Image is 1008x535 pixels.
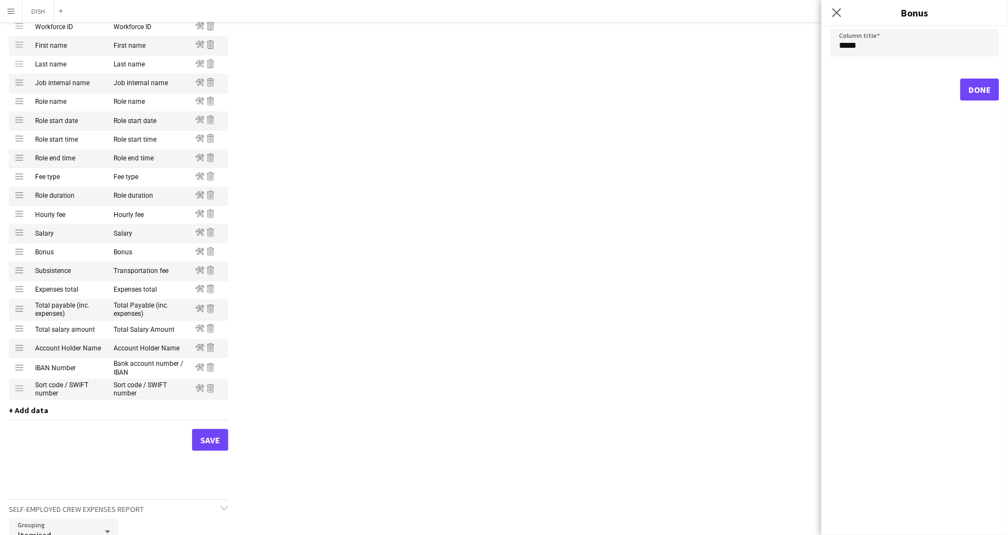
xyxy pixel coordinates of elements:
mat-cell: Total salary amount [30,321,108,339]
mat-cell: Last name [108,55,190,74]
mat-cell: Role start date [108,112,190,131]
mat-cell: Transportation fee [108,262,190,281]
mat-cell: Workforce ID [108,18,190,37]
mat-cell: Role start time [108,131,190,149]
mat-cell: Fee type [108,168,190,187]
mat-cell: Role end time [30,149,108,168]
button: DISH [22,1,54,22]
mat-cell: Workforce ID [30,18,108,37]
mat-cell: Subsistence [30,262,108,281]
mat-cell: Sort code / SWIFT number [30,380,108,400]
mat-cell: Sort code / SWIFT number [108,380,190,400]
mat-cell: Hourly fee [108,206,190,225]
mat-cell: Role start time [30,131,108,149]
span: Self-employed Crew Expenses Report [9,504,144,514]
button: Done [960,79,999,101]
mat-cell: Bonus [30,243,108,262]
mat-cell: Account Holder Name [30,339,108,358]
span: + Add data [9,405,48,415]
mat-cell: Account Holder Name [108,339,190,358]
mat-cell: Role name [30,93,108,112]
h3: Bonus [821,5,1008,20]
mat-cell: Role duration [108,187,190,206]
mat-cell: Total payable (inc. expenses) [30,300,108,321]
button: Save [192,429,228,451]
mat-cell: Role end time [108,149,190,168]
mat-cell: Job internal name [30,74,108,93]
mat-cell: Role duration [30,187,108,206]
mat-cell: Bank account number / IBAN [108,358,190,379]
mat-cell: Salary [30,225,108,243]
mat-cell: Fee type [30,168,108,187]
mat-cell: Job internal name [108,74,190,93]
mat-cell: Expenses total [108,281,190,300]
mat-cell: Expenses total [30,281,108,300]
mat-cell: Salary [108,225,190,243]
mat-cell: Total Payable (inc. expenses) [108,300,190,321]
mat-cell: Total Salary Amount [108,321,190,339]
mat-cell: Bonus [108,243,190,262]
mat-cell: Role start date [30,112,108,131]
mat-cell: Role name [108,93,190,112]
mat-cell: Last name [30,55,108,74]
mat-cell: Hourly fee [30,206,108,225]
mat-cell: First name [30,37,108,55]
mat-cell: First name [108,37,190,55]
mat-cell: IBAN Number [30,358,108,379]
